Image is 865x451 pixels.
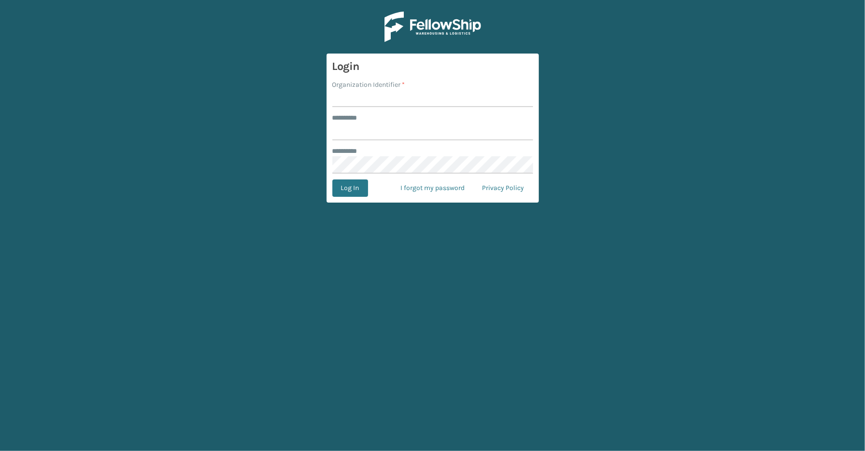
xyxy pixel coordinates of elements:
[332,59,533,74] h3: Login
[392,179,474,197] a: I forgot my password
[384,12,481,42] img: Logo
[332,80,405,90] label: Organization Identifier
[332,179,368,197] button: Log In
[474,179,533,197] a: Privacy Policy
